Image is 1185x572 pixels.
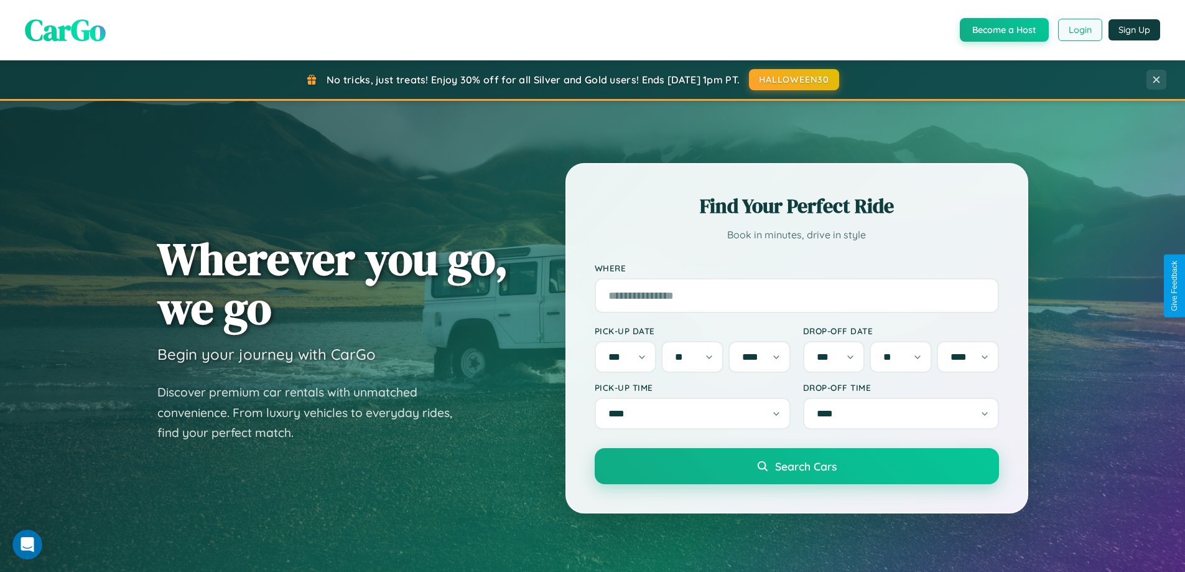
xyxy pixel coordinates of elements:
[960,18,1049,42] button: Become a Host
[25,9,106,50] span: CarGo
[595,192,999,220] h2: Find Your Perfect Ride
[775,459,837,473] span: Search Cars
[803,326,999,336] label: Drop-off Date
[595,382,791,393] label: Pick-up Time
[1108,19,1160,40] button: Sign Up
[595,263,999,273] label: Where
[157,234,508,332] h1: Wherever you go, we go
[595,226,999,244] p: Book in minutes, drive in style
[595,448,999,484] button: Search Cars
[595,326,791,336] label: Pick-up Date
[157,345,376,363] h3: Begin your journey with CarGo
[803,382,999,393] label: Drop-off Time
[1170,261,1179,311] div: Give Feedback
[1058,19,1102,41] button: Login
[327,73,740,86] span: No tricks, just treats! Enjoy 30% off for all Silver and Gold users! Ends [DATE] 1pm PT.
[12,530,42,560] iframe: Intercom live chat
[749,69,839,90] button: HALLOWEEN30
[157,382,468,443] p: Discover premium car rentals with unmatched convenience. From luxury vehicles to everyday rides, ...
